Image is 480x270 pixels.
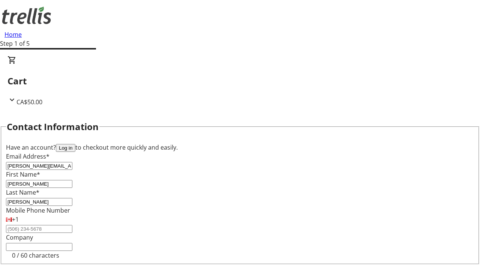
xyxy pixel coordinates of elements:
[7,55,472,106] div: CartCA$50.00
[56,144,75,152] button: Log in
[6,170,40,178] label: First Name*
[6,143,474,152] div: Have an account? to checkout more quickly and easily.
[6,225,72,233] input: (506) 234-5678
[6,233,33,241] label: Company
[12,251,59,259] tr-character-limit: 0 / 60 characters
[7,74,472,88] h2: Cart
[16,98,42,106] span: CA$50.00
[7,120,99,133] h2: Contact Information
[6,188,39,196] label: Last Name*
[6,206,70,214] label: Mobile Phone Number
[6,152,49,160] label: Email Address*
